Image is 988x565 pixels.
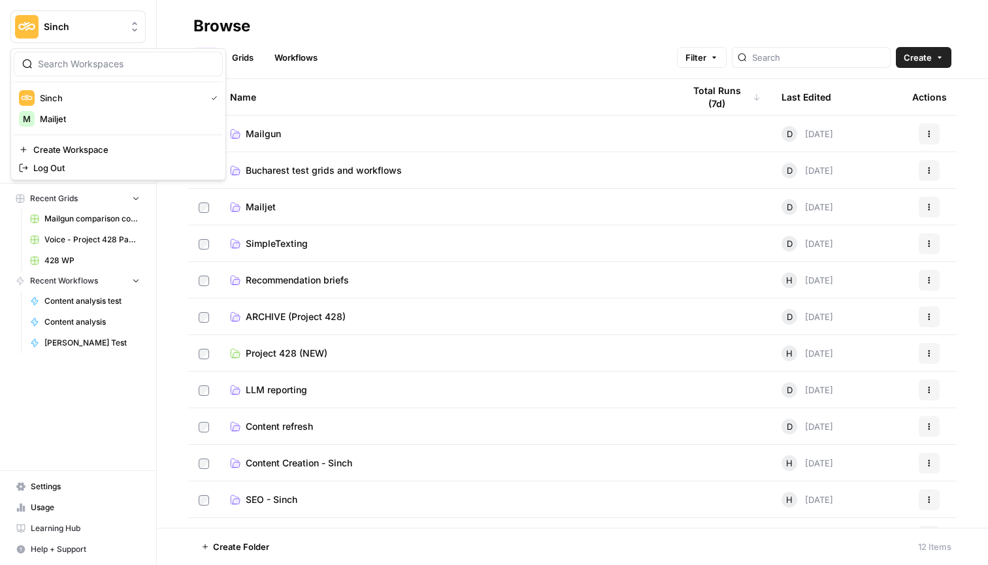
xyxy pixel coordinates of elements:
[44,234,140,246] span: Voice - Project 428 Page Builder Tracker
[40,112,212,125] span: Mailjet
[246,274,349,287] span: Recommendation briefs
[786,457,793,470] span: H
[33,143,212,156] span: Create Workspace
[267,47,325,68] a: Workflows
[193,536,277,557] button: Create Folder
[14,140,223,159] a: Create Workspace
[44,213,140,225] span: Mailgun comparison content (Q3 2025)
[14,159,223,177] a: Log Out
[40,91,201,105] span: Sinch
[246,347,327,360] span: Project 428 (NEW)
[230,237,663,250] a: SimpleTexting
[246,310,346,323] span: ARCHIVE (Project 428)
[44,20,123,33] span: Sinch
[782,309,833,325] div: [DATE]
[23,112,31,125] span: M
[246,383,307,396] span: LLM reporting
[193,16,250,37] div: Browse
[24,332,146,353] a: [PERSON_NAME] Test
[38,57,214,71] input: Search Workspaces
[787,383,793,396] span: D
[896,47,951,68] button: Create
[31,502,140,513] span: Usage
[10,10,146,43] button: Workspace: Sinch
[246,201,276,214] span: Mailjet
[246,420,313,433] span: Content refresh
[782,419,833,434] div: [DATE]
[230,420,663,433] a: Content refresh
[44,337,140,349] span: [PERSON_NAME] Test
[787,201,793,214] span: D
[683,79,761,115] div: Total Runs (7d)
[786,274,793,287] span: H
[246,164,402,177] span: Bucharest test grids and workflows
[24,250,146,271] a: 428 WP
[230,493,663,506] a: SEO - Sinch
[782,346,833,361] div: [DATE]
[685,51,706,64] span: Filter
[213,540,269,553] span: Create Folder
[782,126,833,142] div: [DATE]
[782,455,833,471] div: [DATE]
[31,523,140,534] span: Learning Hub
[230,457,663,470] a: Content Creation - Sinch
[31,481,140,492] span: Settings
[782,382,833,398] div: [DATE]
[10,189,146,208] button: Recent Grids
[230,164,663,177] a: Bucharest test grids and workflows
[782,272,833,288] div: [DATE]
[786,493,793,506] span: H
[782,492,833,508] div: [DATE]
[30,193,78,204] span: Recent Grids
[10,48,226,180] div: Workspace: Sinch
[10,518,146,539] a: Learning Hub
[44,255,140,266] span: 428 WP
[782,79,831,115] div: Last Edited
[787,237,793,250] span: D
[782,163,833,178] div: [DATE]
[19,90,35,106] img: Sinch Logo
[230,274,663,287] a: Recommendation briefs
[24,229,146,250] a: Voice - Project 428 Page Builder Tracker
[224,47,261,68] a: Grids
[10,476,146,497] a: Settings
[752,51,885,64] input: Search
[30,275,98,287] span: Recent Workflows
[787,310,793,323] span: D
[677,47,727,68] button: Filter
[230,310,663,323] a: ARCHIVE (Project 428)
[230,347,663,360] a: Project 428 (NEW)
[31,543,140,555] span: Help + Support
[10,539,146,560] button: Help + Support
[230,383,663,396] a: LLM reporting
[10,497,146,518] a: Usage
[24,312,146,332] a: Content analysis
[246,237,308,250] span: SimpleTexting
[787,127,793,140] span: D
[24,208,146,229] a: Mailgun comparison content (Q3 2025)
[786,347,793,360] span: H
[230,201,663,214] a: Mailjet
[246,457,352,470] span: Content Creation - Sinch
[912,79,947,115] div: Actions
[193,47,219,68] a: All
[44,295,140,307] span: Content analysis test
[246,127,281,140] span: Mailgun
[246,493,297,506] span: SEO - Sinch
[15,15,39,39] img: Sinch Logo
[904,51,932,64] span: Create
[782,199,833,215] div: [DATE]
[44,316,140,328] span: Content analysis
[230,127,663,140] a: Mailgun
[782,236,833,251] div: [DATE]
[230,79,663,115] div: Name
[33,161,212,174] span: Log Out
[918,540,951,553] div: 12 Items
[10,271,146,291] button: Recent Workflows
[787,164,793,177] span: D
[787,420,793,433] span: D
[24,291,146,312] a: Content analysis test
